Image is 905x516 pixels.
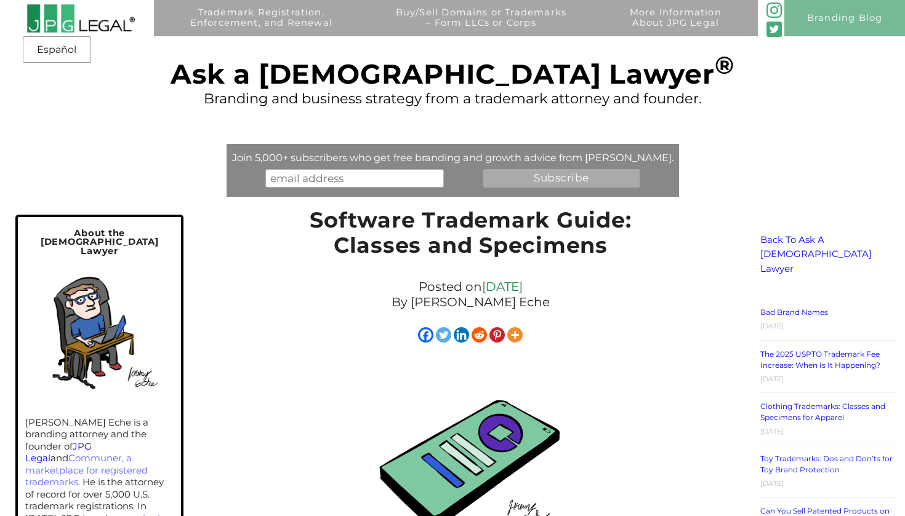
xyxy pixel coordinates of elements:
a: Back To Ask A [DEMOGRAPHIC_DATA] Lawyer [760,234,872,274]
a: Bad Brand Names [760,308,828,317]
a: Buy/Sell Domains or Trademarks– Form LLCs or Corps [369,7,593,44]
a: The 2025 USPTO Trademark Fee Increase: When Is It Happening? [760,349,880,370]
a: [DATE] [482,279,523,294]
img: Twitter_Social_Icon_Rounded_Square_Color-mid-green3-90.png [766,22,781,36]
a: Facebook [418,327,433,343]
div: Posted on [271,276,670,313]
time: [DATE] [760,427,784,435]
a: More InformationAbout JPG Legal [603,7,749,44]
a: Linkedin [454,327,469,343]
span: About the [DEMOGRAPHIC_DATA] Lawyer [41,228,159,256]
a: Toy Trademarks: Dos and Don’ts for Toy Brand Protection [760,454,893,474]
img: 2016-logo-black-letters-3-r.png [26,4,135,33]
p: By [PERSON_NAME] Eche [278,295,664,310]
input: email address [265,169,444,187]
a: JPG Legal [25,440,92,464]
a: Español [26,39,87,61]
time: [DATE] [760,322,784,330]
input: Subscribe [483,169,640,187]
a: Pinterest [489,327,505,343]
time: [DATE] [760,375,784,383]
img: Self-portrait of Jeremy in his home office. [31,263,167,399]
time: [DATE] [760,479,784,488]
a: Twitter [436,327,451,343]
a: Communer, a marketplace for registered trademarks [25,452,148,488]
a: Clothing Trademarks: Classes and Specimens for Apparel [760,402,885,422]
h1: Software Trademark Guide: Classes and Specimens [271,208,670,264]
img: glyph-logo_May2016-green3-90.png [766,2,781,17]
a: More [507,327,523,343]
a: Reddit [472,327,487,343]
a: Trademark Registration,Enforcement, and Renewal [163,7,360,44]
